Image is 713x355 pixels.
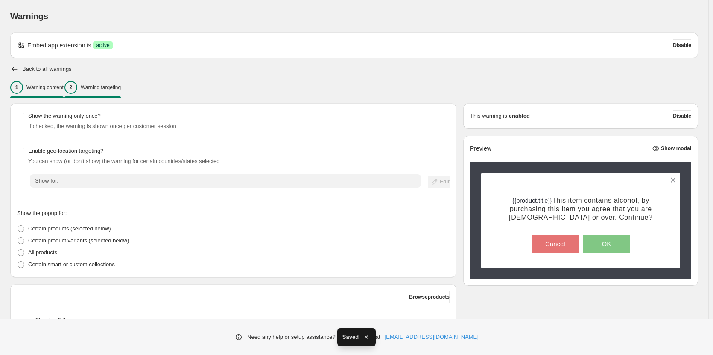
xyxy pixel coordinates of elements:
span: Show the popup for: [17,210,67,216]
span: Disable [673,42,691,49]
p: Certain smart or custom collections [28,260,115,269]
p: Embed app extension is [27,41,91,49]
span: Certain product variants (selected below) [28,237,129,244]
strong: enabled [509,112,530,120]
button: Disable [673,110,691,122]
span: Show modal [661,145,691,152]
span: Show for: [35,177,58,184]
span: Warnings [10,12,48,21]
p: This warning is [470,112,507,120]
a: [EMAIL_ADDRESS][DOMAIN_NAME] [385,333,479,341]
button: Browseproducts [409,291,450,303]
span: active [96,42,109,49]
button: Show modal [649,143,691,154]
span: This item contains alcohol, by purchasing this item you agree that you are [DEMOGRAPHIC_DATA] or ... [509,197,652,221]
span: You can show (or don't show) the warning for certain countries/states selected [28,158,220,164]
button: 1Warning content [10,79,64,96]
button: Disable [673,39,691,51]
span: Saved [342,333,359,341]
span: {{product.title}} [509,197,652,221]
span: Certain products (selected below) [28,225,111,232]
span: Showing 5 items [35,317,76,323]
h2: Preview [470,145,491,152]
button: Cancel [532,235,579,253]
span: Disable [673,113,691,119]
span: Show the warning only once? [28,113,101,119]
button: 2Warning targeting [64,79,121,96]
div: 2 [64,81,77,94]
span: Enable geo-location targeting? [28,148,103,154]
p: All products [28,248,57,257]
p: Warning targeting [81,84,121,91]
span: Browse products [409,294,450,300]
button: OK [583,235,630,253]
span: If checked, the warning is shown once per customer session [28,123,176,129]
div: 1 [10,81,23,94]
h2: Back to all warnings [22,66,72,73]
p: Warning content [26,84,64,91]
